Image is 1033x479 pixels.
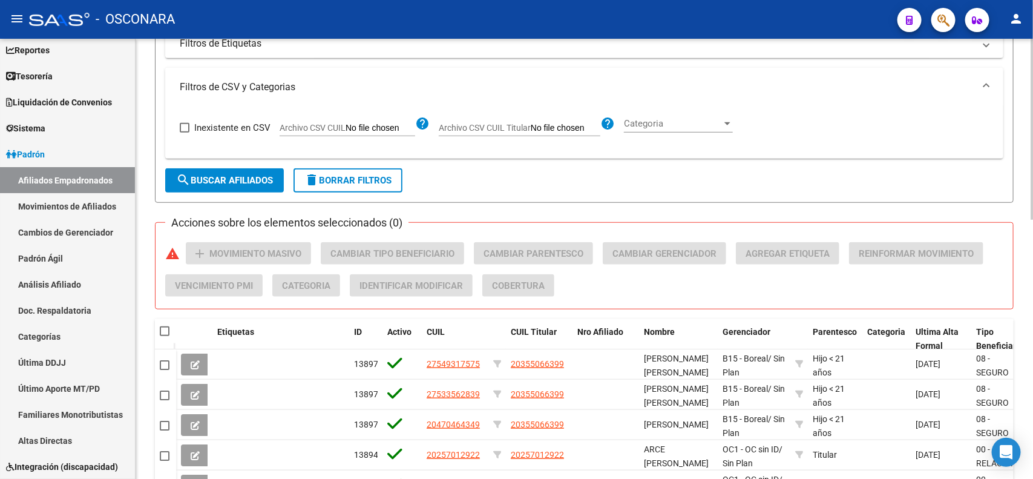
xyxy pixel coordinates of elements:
[723,384,768,394] span: B15 - Boreal
[439,123,531,133] span: Archivo CSV CUIL Titular
[916,418,966,432] div: [DATE]
[96,6,175,33] span: - OSCONARA
[511,359,564,369] span: 20355066399
[350,274,473,297] button: Identificar Modificar
[746,248,830,259] span: Agregar Etiqueta
[282,280,330,291] span: Categoria
[272,274,340,297] button: Categoria
[511,389,564,399] span: 20355066399
[992,438,1021,467] div: Open Intercom Messenger
[976,354,1025,418] span: 08 - SEGURO DESEMPLEO (LEY 24.013)
[813,450,837,460] span: Titular
[294,168,402,193] button: Borrar Filtros
[427,359,480,369] span: 27549317575
[6,96,112,109] span: Liquidación de Convenios
[354,450,383,460] span: 138943
[859,248,974,259] span: Reinformar Movimiento
[427,420,480,429] span: 20470464349
[813,327,857,337] span: Parentesco
[1009,12,1023,26] mat-icon: person
[506,319,572,359] datatable-header-cell: CUIL Titular
[849,242,983,265] button: Reinformar Movimiento
[644,420,709,429] span: [PERSON_NAME]
[359,280,463,291] span: Identificar Modificar
[165,68,1003,107] mat-expansion-panel-header: Filtros de CSV y Categorias
[304,175,392,186] span: Borrar Filtros
[176,173,191,187] mat-icon: search
[867,327,905,337] span: Categoria
[644,444,709,468] span: ARCE [PERSON_NAME]
[639,319,718,359] datatable-header-cell: Nombre
[422,319,488,359] datatable-header-cell: CUIL
[165,107,1003,159] div: Filtros de CSV y Categorias
[624,118,722,129] span: Categoria
[916,388,966,401] div: [DATE]
[813,354,845,377] span: Hijo < 21 años
[600,116,615,131] mat-icon: help
[280,123,346,133] span: Archivo CSV CUIL
[736,242,839,265] button: Agregar Etiqueta
[209,248,301,259] span: Movimiento Masivo
[6,70,53,83] span: Tesorería
[511,450,564,460] span: 20257012922
[577,327,623,337] span: Nro Afiliado
[180,81,974,94] mat-panel-title: Filtros de CSV y Categorias
[531,123,600,134] input: Archivo CSV CUIL Titular
[165,29,1003,58] mat-expansion-panel-header: Filtros de Etiquetas
[427,327,445,337] span: CUIL
[482,274,554,297] button: Cobertura
[165,168,284,193] button: Buscar Afiliados
[612,248,717,259] span: Cambiar Gerenciador
[382,319,422,359] datatable-header-cell: Activo
[511,327,557,337] span: CUIL Titular
[165,246,180,261] mat-icon: warning
[808,319,862,359] datatable-header-cell: Parentesco
[644,384,709,408] span: [PERSON_NAME] [PERSON_NAME]
[176,175,273,186] span: Buscar Afiliados
[427,450,480,460] span: 20257012922
[212,319,349,359] datatable-header-cell: Etiquetas
[321,242,464,265] button: Cambiar Tipo Beneficiario
[572,319,639,359] datatable-header-cell: Nro Afiliado
[492,280,545,291] span: Cobertura
[971,319,1020,359] datatable-header-cell: Tipo Beneficiario
[911,319,971,359] datatable-header-cell: Ultima Alta Formal
[976,384,1025,449] span: 08 - SEGURO DESEMPLEO (LEY 24.013)
[813,384,845,408] span: Hijo < 21 años
[346,123,415,134] input: Archivo CSV CUIL
[330,248,454,259] span: Cambiar Tipo Beneficiario
[349,319,382,359] datatable-header-cell: ID
[304,173,319,187] mat-icon: delete
[194,121,271,135] span: Inexistente en CSV
[175,280,253,291] span: Vencimiento PMI
[723,354,768,363] span: B15 - Boreal
[6,44,50,57] span: Reportes
[723,414,768,424] span: B15 - Boreal
[354,359,383,369] span: 138972
[718,319,790,359] datatable-header-cell: Gerenciador
[976,414,1025,479] span: 08 - SEGURO DESEMPLEO (LEY 24.013)
[165,274,263,297] button: Vencimiento PMI
[354,327,362,337] span: ID
[916,327,959,351] span: Ultima Alta Formal
[192,246,207,261] mat-icon: add
[6,148,45,161] span: Padrón
[165,214,408,231] h3: Acciones sobre los elementos seleccionados (0)
[723,327,770,337] span: Gerenciador
[6,460,118,474] span: Integración (discapacidad)
[474,242,593,265] button: Cambiar Parentesco
[217,327,254,337] span: Etiquetas
[723,444,779,454] span: OC1 - OC sin ID
[354,420,383,429] span: 138970
[916,357,966,371] div: [DATE]
[916,448,966,462] div: [DATE]
[976,327,1023,351] span: Tipo Beneficiario
[644,327,675,337] span: Nombre
[813,414,845,438] span: Hijo < 21 años
[10,12,24,26] mat-icon: menu
[484,248,583,259] span: Cambiar Parentesco
[180,37,974,50] mat-panel-title: Filtros de Etiquetas
[511,420,564,429] span: 20355066399
[427,389,480,399] span: 27533562839
[6,122,45,135] span: Sistema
